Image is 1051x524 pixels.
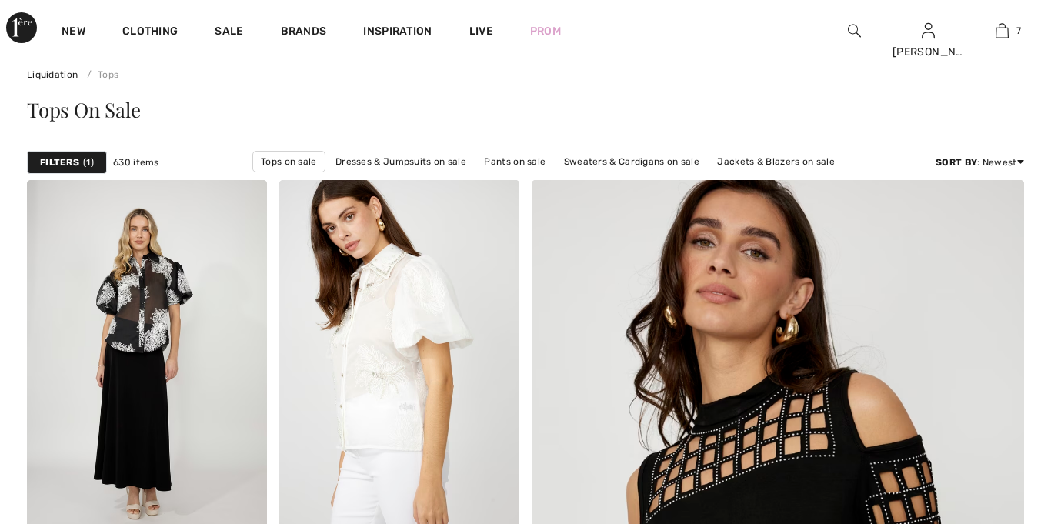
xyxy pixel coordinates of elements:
img: My Info [922,22,935,40]
a: Tops [81,69,119,80]
a: New [62,25,85,41]
a: Clothing [122,25,178,41]
a: Sale [215,25,243,41]
a: Prom [530,23,561,39]
a: Outerwear on sale [537,172,636,192]
img: 1ère Avenue [6,12,37,43]
span: 7 [1016,24,1021,38]
img: My Bag [996,22,1009,40]
a: Liquidation [27,69,78,80]
span: 1 [83,155,94,169]
span: Tops On Sale [27,96,140,123]
strong: Sort By [936,157,977,168]
span: Inspiration [363,25,432,41]
a: Jackets & Blazers on sale [709,152,842,172]
img: search the website [848,22,861,40]
a: Brands [281,25,327,41]
a: Skirts on sale [459,172,535,192]
a: Sweaters & Cardigans on sale [556,152,707,172]
a: Dresses & Jumpsuits on sale [328,152,474,172]
span: 630 items [113,155,159,169]
strong: Filters [40,155,79,169]
a: Live [469,23,493,39]
a: Tops on sale [252,151,325,172]
a: Sign In [922,23,935,38]
iframe: Opens a widget where you can chat to one of our agents [954,409,1036,447]
div: : Newest [936,155,1024,169]
a: Pants on sale [476,152,553,172]
div: [PERSON_NAME] [893,44,965,60]
a: 7 [966,22,1038,40]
